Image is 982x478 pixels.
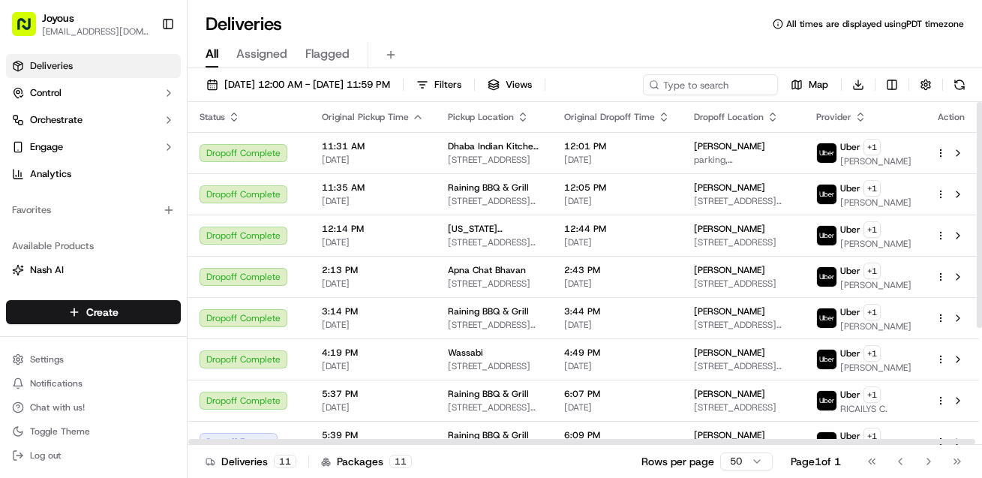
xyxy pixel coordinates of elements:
[6,397,181,418] button: Chat with us!
[694,236,792,248] span: [STREET_ADDRESS]
[30,167,71,181] span: Analytics
[643,74,778,95] input: Type to search
[564,360,670,372] span: [DATE]
[6,300,181,324] button: Create
[694,319,792,331] span: [STREET_ADDRESS][PERSON_NAME]
[564,319,670,331] span: [DATE]
[322,264,424,276] span: 2:13 PM
[863,263,881,279] button: +1
[816,111,851,123] span: Provider
[949,74,970,95] button: Refresh
[6,421,181,442] button: Toggle Theme
[564,401,670,413] span: [DATE]
[322,111,409,123] span: Original Pickup Time
[817,308,836,328] img: uber-new-logo.jpeg
[791,454,841,469] div: Page 1 of 1
[694,140,765,152] span: [PERSON_NAME]
[840,155,911,167] span: [PERSON_NAME]
[305,45,350,63] span: Flagged
[448,111,514,123] span: Pickup Location
[6,108,181,132] button: Orchestrate
[694,195,792,207] span: [STREET_ADDRESS][PERSON_NAME]
[564,429,670,441] span: 6:09 PM
[564,154,670,166] span: [DATE]
[410,74,468,95] button: Filters
[694,111,764,123] span: Dropoff Location
[863,221,881,238] button: +1
[6,54,181,78] a: Deliveries
[30,401,85,413] span: Chat with us!
[206,45,218,63] span: All
[564,278,670,290] span: [DATE]
[694,429,765,441] span: [PERSON_NAME]
[694,223,765,235] span: [PERSON_NAME]
[564,195,670,207] span: [DATE]
[863,386,881,403] button: +1
[434,78,461,92] span: Filters
[784,74,835,95] button: Map
[863,428,881,444] button: +1
[840,347,860,359] span: Uber
[322,182,424,194] span: 11:35 AM
[448,140,540,152] span: Dhaba Indian Kitchen - Foodlandia [GEOGRAPHIC_DATA]
[6,162,181,186] a: Analytics
[694,264,765,276] span: [PERSON_NAME]
[322,154,424,166] span: [DATE]
[840,265,860,277] span: Uber
[321,454,412,469] div: Packages
[6,373,181,394] button: Notifications
[30,113,83,127] span: Orchestrate
[564,305,670,317] span: 3:44 PM
[322,319,424,331] span: [DATE]
[840,306,860,318] span: Uber
[817,350,836,369] img: uber-new-logo.jpeg
[694,154,792,166] span: parking, [STREET_ADDRESS]
[694,347,765,359] span: [PERSON_NAME]
[448,195,540,207] span: [STREET_ADDRESS][PERSON_NAME]
[42,26,149,38] span: [EMAIL_ADDRESS][DOMAIN_NAME]
[448,347,483,359] span: Wassabi
[6,349,181,370] button: Settings
[840,182,860,194] span: Uber
[448,278,540,290] span: [STREET_ADDRESS]
[840,238,911,250] span: [PERSON_NAME]
[564,223,670,235] span: 12:44 PM
[200,74,397,95] button: [DATE] 12:00 AM - [DATE] 11:59 PM
[322,401,424,413] span: [DATE]
[274,455,296,468] div: 11
[786,18,964,30] span: All times are displayed using PDT timezone
[694,182,765,194] span: [PERSON_NAME]
[809,78,828,92] span: Map
[322,360,424,372] span: [DATE]
[448,429,529,441] span: Raining BBQ & Grill
[322,347,424,359] span: 4:19 PM
[206,454,296,469] div: Deliveries
[863,139,881,155] button: +1
[30,449,61,461] span: Log out
[6,135,181,159] button: Engage
[564,347,670,359] span: 4:49 PM
[564,182,670,194] span: 12:05 PM
[481,74,539,95] button: Views
[389,455,412,468] div: 11
[564,264,670,276] span: 2:43 PM
[840,224,860,236] span: Uber
[935,111,967,123] div: Action
[840,389,860,401] span: Uber
[564,140,670,152] span: 12:01 PM
[694,401,792,413] span: [STREET_ADDRESS]
[12,263,175,277] a: Nash AI
[6,445,181,466] button: Log out
[448,154,540,166] span: [STREET_ADDRESS]
[564,236,670,248] span: [DATE]
[863,180,881,197] button: +1
[448,401,540,413] span: [STREET_ADDRESS][PERSON_NAME]
[840,197,911,209] span: [PERSON_NAME]
[817,267,836,287] img: uber-new-logo.jpeg
[86,305,119,320] span: Create
[817,185,836,204] img: uber-new-logo.jpeg
[322,195,424,207] span: [DATE]
[30,377,83,389] span: Notifications
[42,11,74,26] span: Joyous
[448,182,529,194] span: Raining BBQ & Grill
